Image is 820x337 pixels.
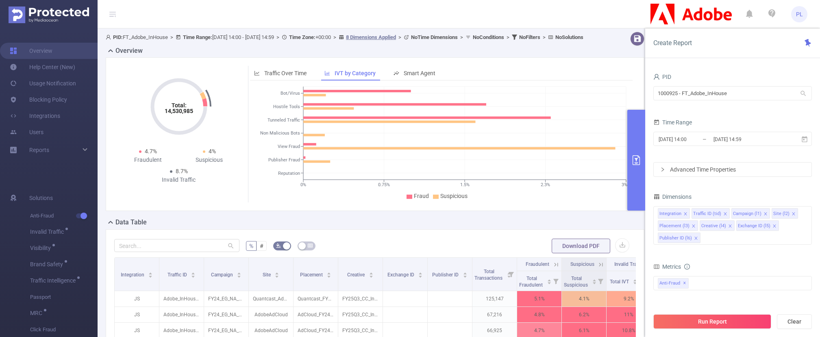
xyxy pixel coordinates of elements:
span: Anti-Fraud [658,278,689,289]
i: icon: caret-up [327,271,331,274]
i: icon: caret-down [148,274,153,277]
b: Time Range: [183,34,212,40]
i: icon: close [728,224,732,229]
span: Creative [347,272,366,278]
tspan: Total: [171,102,186,109]
span: > [396,34,404,40]
span: Brand Safety [30,261,66,267]
i: icon: caret-down [327,274,331,277]
i: Filter menu [550,271,561,291]
span: Passport [30,289,98,305]
div: Site (l2) [773,209,790,219]
tspan: Hostile Tools [273,104,300,109]
i: icon: close [694,236,698,241]
a: Integrations [10,108,60,124]
li: Integration [658,208,690,219]
i: icon: close [792,212,796,217]
i: icon: caret-up [547,278,551,280]
div: Sort [191,271,196,276]
span: % [249,243,253,249]
p: 11% [607,307,651,322]
div: Traffic ID (tid) [693,209,721,219]
span: ✕ [683,278,686,288]
div: Exchange ID (l5) [738,221,770,231]
span: > [504,34,512,40]
div: Sort [237,271,241,276]
i: icon: caret-down [418,274,423,277]
li: Placement (l3) [658,220,698,231]
i: icon: user [653,74,660,80]
span: > [274,34,282,40]
p: 67,216 [472,307,517,322]
tspan: 1.5% [460,182,469,187]
span: Reports [29,147,49,153]
span: Traffic ID [167,272,188,278]
span: Exchange ID [387,272,415,278]
div: Invalid Traffic [148,176,209,184]
span: Invalid Traffic [614,261,644,267]
p: JS [115,291,159,307]
span: Suspicious [570,261,594,267]
p: 125,147 [472,291,517,307]
div: Integration [659,209,681,219]
div: Sort [463,271,468,276]
i: icon: caret-down [275,274,279,277]
i: icon: caret-down [191,274,196,277]
div: Fraudulent [117,156,179,164]
li: Publisher ID (l6) [658,233,700,243]
div: Sort [148,271,153,276]
i: icon: caret-up [191,271,196,274]
span: Solutions [29,190,53,206]
span: Total Suspicious [564,276,589,288]
i: icon: close [723,212,727,217]
span: Traffic Intelligence [30,278,78,283]
a: Users [10,124,44,140]
span: Invalid Traffic [30,229,67,235]
i: icon: caret-up [369,271,373,274]
span: PID [653,74,671,80]
b: No Conditions [473,34,504,40]
p: FY25Q3_CC_Individual_CCPro_LA_ES_CCLO-ACQ-ExplainerRefresh-V1_AN_300x250_NA_NA.gif [5491324] [338,307,383,322]
i: icon: caret-down [592,281,596,283]
button: Download PDF [552,239,610,253]
span: Anti-Fraud [30,208,98,224]
div: Publisher ID (l6) [659,233,692,244]
tspan: 2.3% [541,182,550,187]
div: Sort [274,271,279,276]
li: Exchange ID (l5) [736,220,779,231]
span: Site [263,272,272,278]
tspan: 0.75% [378,182,390,187]
b: No Solutions [555,34,583,40]
span: Fraud [414,193,429,199]
p: Quantcast_AdobeDyn [249,291,293,307]
i: icon: right [660,167,665,172]
span: Campaign [211,272,234,278]
button: Run Report [653,314,771,329]
div: Sort [547,278,552,283]
b: PID: [113,34,123,40]
div: Sort [326,271,331,276]
p: Adobe_InHouse [13539] [159,291,204,307]
p: 4.1% [562,291,606,307]
span: Integration [121,272,146,278]
div: Sort [369,271,374,276]
i: icon: close [692,224,696,229]
div: Sort [592,278,597,283]
tspan: 0% [300,182,306,187]
h2: Overview [115,46,143,56]
i: icon: caret-up [463,271,467,274]
div: Placement (l3) [659,221,689,231]
p: 9.2% [607,291,651,307]
p: 5.1% [517,291,561,307]
span: Dimensions [653,194,692,200]
u: 8 Dimensions Applied [346,34,396,40]
i: Filter menu [505,258,517,291]
span: 8.7% [176,168,188,174]
a: Blocking Policy [10,91,67,108]
a: Usage Notification [10,75,76,91]
input: End date [713,134,779,145]
div: Suspicious [179,156,240,164]
i: icon: table [308,243,313,248]
tspan: 14,530,985 [165,108,193,114]
li: Creative (l4) [700,220,735,231]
